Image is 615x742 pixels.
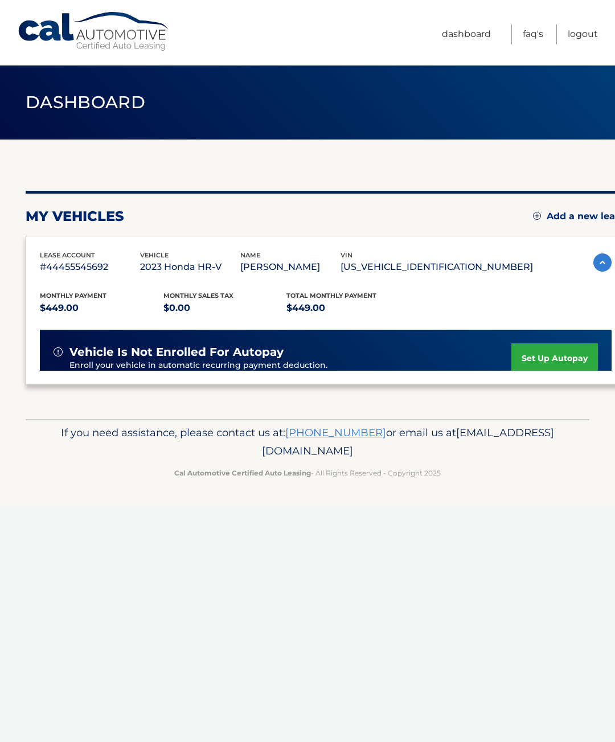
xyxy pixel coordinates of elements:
a: Logout [568,24,598,44]
img: add.svg [533,212,541,220]
p: Enroll your vehicle in automatic recurring payment deduction. [69,359,511,372]
span: vin [341,251,352,259]
strong: Cal Automotive Certified Auto Leasing [174,469,311,477]
a: Dashboard [442,24,491,44]
img: alert-white.svg [54,347,63,356]
p: #44455545692 [40,259,140,275]
p: $449.00 [286,300,410,316]
a: [PHONE_NUMBER] [285,426,386,439]
a: Cal Automotive [17,11,171,52]
span: vehicle [140,251,169,259]
p: $0.00 [163,300,287,316]
span: lease account [40,251,95,259]
a: set up autopay [511,343,598,374]
span: Monthly Payment [40,292,106,300]
span: name [240,251,260,259]
span: Monthly sales Tax [163,292,233,300]
img: accordion-active.svg [593,253,612,272]
p: 2023 Honda HR-V [140,259,240,275]
span: Dashboard [26,92,145,113]
span: Total Monthly Payment [286,292,376,300]
p: [US_VEHICLE_IDENTIFICATION_NUMBER] [341,259,533,275]
p: - All Rights Reserved - Copyright 2025 [43,467,572,479]
p: If you need assistance, please contact us at: or email us at [43,424,572,460]
h2: my vehicles [26,208,124,225]
span: vehicle is not enrolled for autopay [69,345,284,359]
a: FAQ's [523,24,543,44]
p: $449.00 [40,300,163,316]
p: [PERSON_NAME] [240,259,341,275]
